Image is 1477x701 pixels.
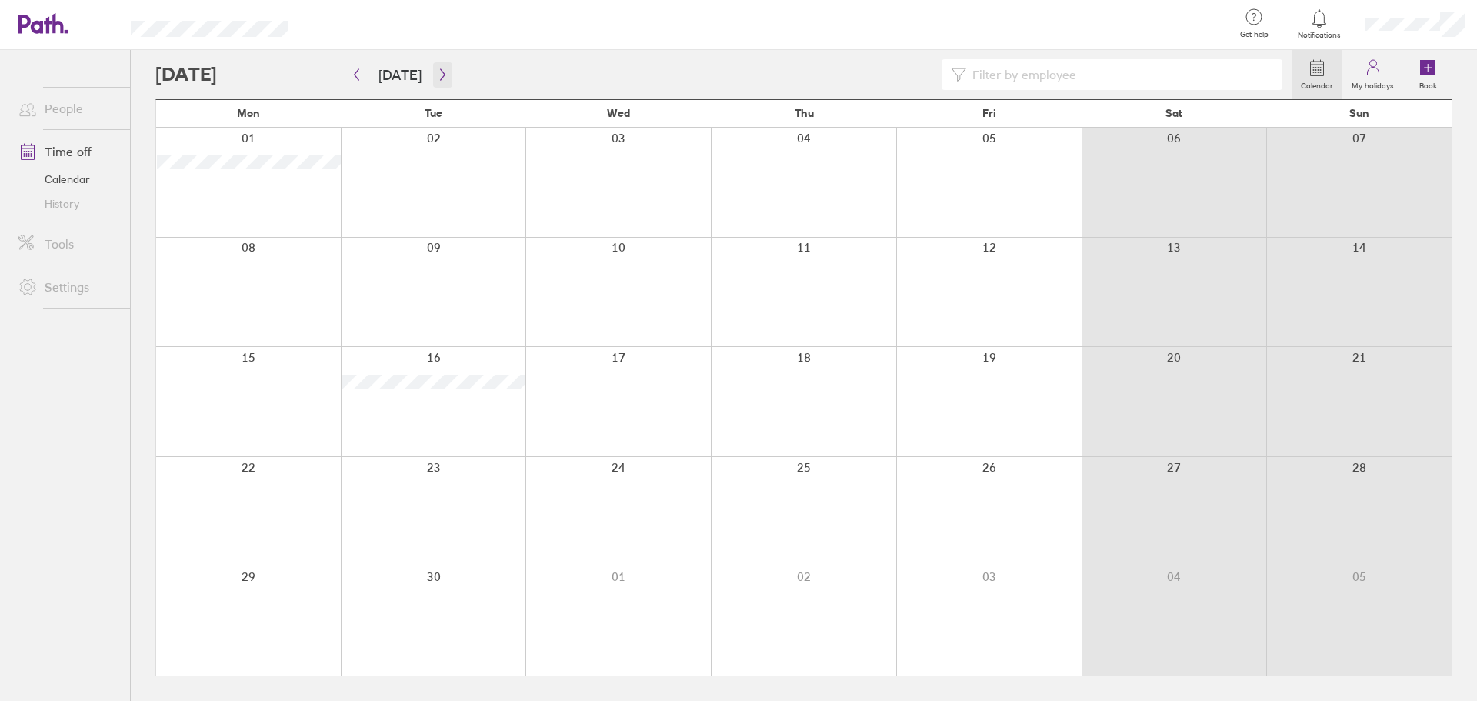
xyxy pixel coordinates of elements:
label: Book [1410,77,1446,91]
button: [DATE] [366,62,434,88]
span: Notifications [1295,31,1345,40]
span: Tue [425,107,442,119]
a: Book [1403,50,1452,99]
span: Sat [1165,107,1182,119]
label: My holidays [1342,77,1403,91]
a: People [6,93,130,124]
input: Filter by employee [966,60,1273,89]
a: Notifications [1295,8,1345,40]
a: Calendar [1292,50,1342,99]
span: Mon [237,107,260,119]
a: History [6,192,130,216]
a: My holidays [1342,50,1403,99]
span: Wed [607,107,630,119]
span: Fri [982,107,996,119]
label: Calendar [1292,77,1342,91]
a: Time off [6,136,130,167]
span: Get help [1229,30,1279,39]
span: Thu [795,107,814,119]
a: Settings [6,272,130,302]
span: Sun [1349,107,1369,119]
a: Tools [6,229,130,259]
a: Calendar [6,167,130,192]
